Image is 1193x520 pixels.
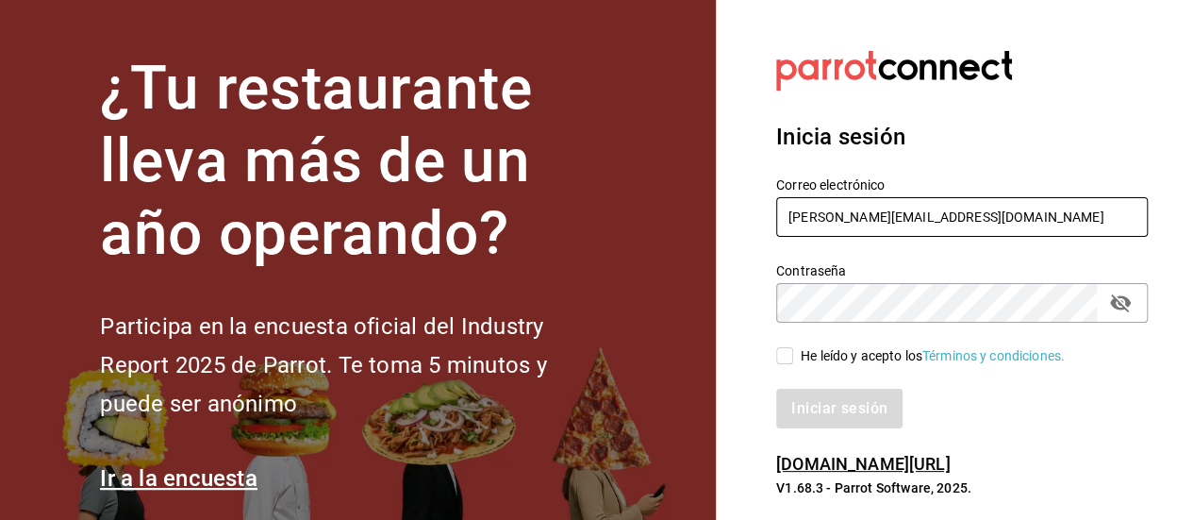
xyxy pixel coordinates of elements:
p: V1.68.3 - Parrot Software, 2025. [776,478,1148,497]
a: [DOMAIN_NAME][URL] [776,454,950,474]
label: Correo electrónico [776,178,1148,192]
h3: Inicia sesión [776,120,1148,154]
h1: ¿Tu restaurante lleva más de un año operando? [100,53,609,270]
h2: Participa en la encuesta oficial del Industry Report 2025 de Parrot. Te toma 5 minutos y puede se... [100,308,609,423]
a: Ir a la encuesta [100,465,257,492]
label: Contraseña [776,264,1148,277]
input: Ingresa tu correo electrónico [776,197,1148,237]
div: He leído y acepto los [801,346,1065,366]
a: Términos y condiciones. [922,348,1065,363]
button: passwordField [1104,287,1136,319]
